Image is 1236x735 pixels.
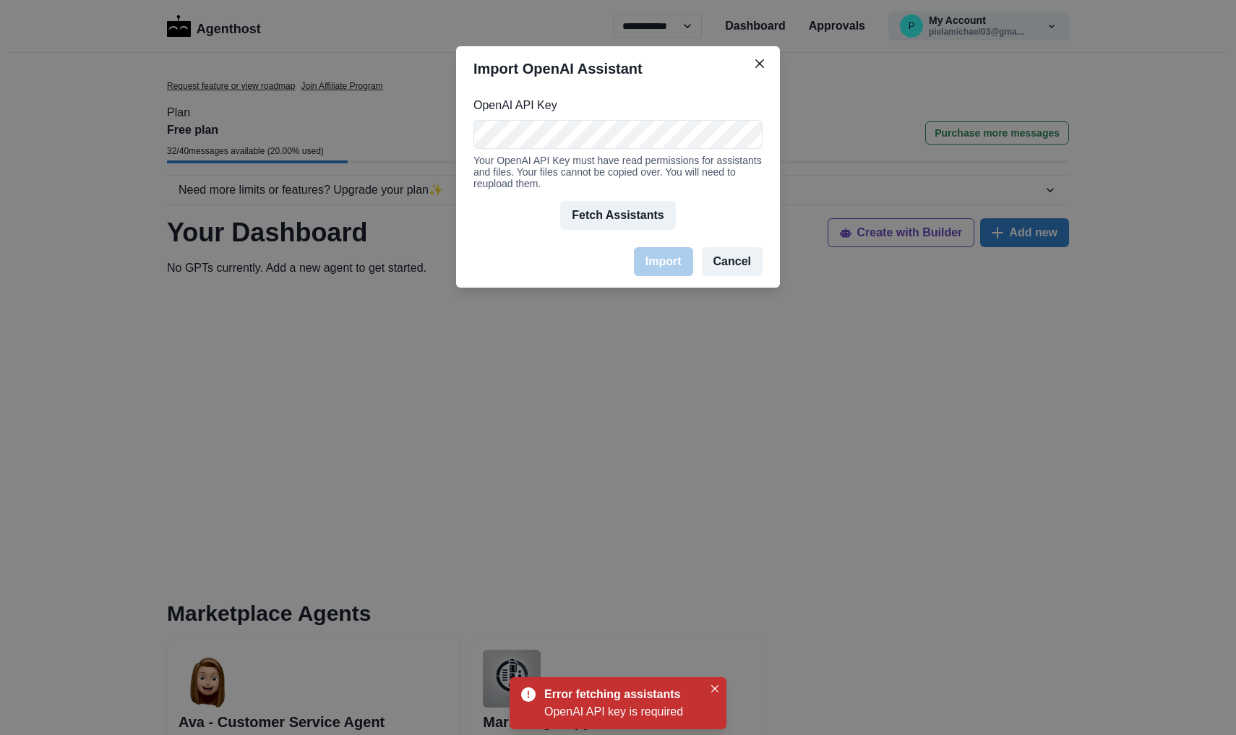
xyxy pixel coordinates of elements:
[560,201,675,230] button: Fetch Assistants
[473,155,763,189] div: Your OpenAI API Key must have read permissions for assistants and files. Your files cannot be cop...
[748,52,771,75] button: Close
[473,97,754,114] label: OpenAI API Key
[544,703,703,721] div: OpenAI API key is required
[702,247,763,276] button: Cancel
[634,247,693,276] button: Import
[544,686,698,703] div: Error fetching assistants
[456,46,780,91] header: Import OpenAI Assistant
[706,680,724,697] button: Close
